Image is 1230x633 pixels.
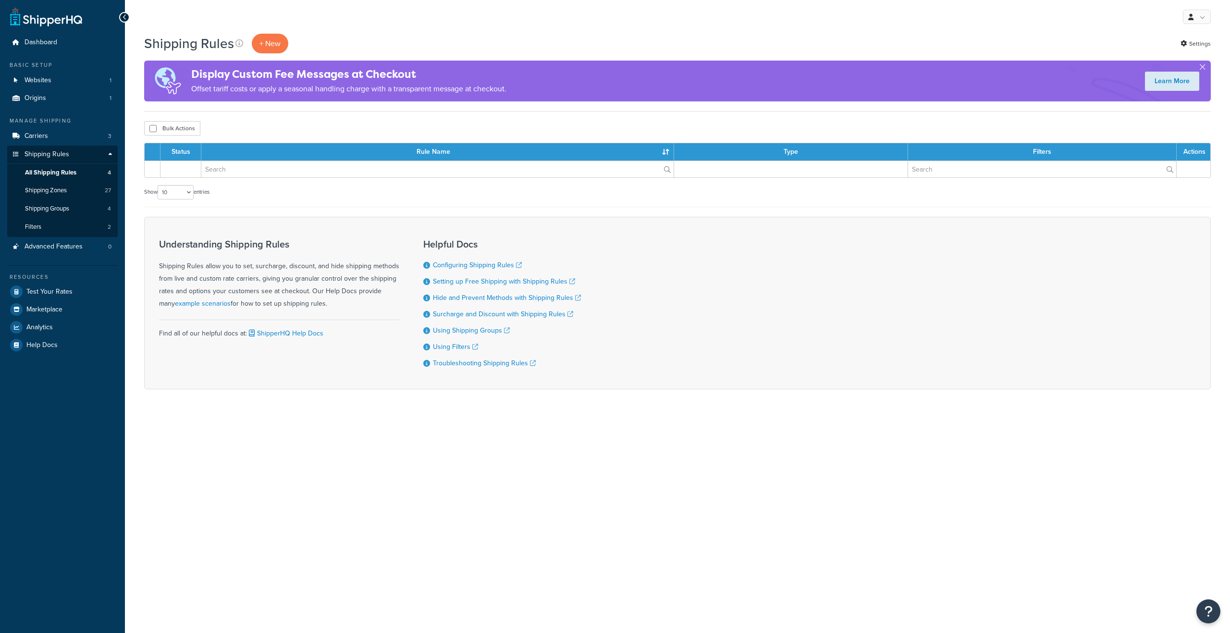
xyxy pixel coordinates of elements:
a: ShipperHQ Help Docs [247,328,323,338]
button: Open Resource Center [1196,599,1220,623]
span: Help Docs [26,341,58,349]
select: Showentries [158,185,194,199]
th: Status [160,143,201,161]
li: Carriers [7,127,118,145]
span: Shipping Groups [25,205,69,213]
div: Find all of our helpful docs at: [159,320,399,340]
img: duties-banner-06bc72dcb5fe05cb3f9472aba00be2ae8eb53ab6f0d8bb03d382ba314ac3c341.png [144,61,191,101]
th: Rule Name [201,143,674,161]
span: Analytics [26,323,53,332]
a: Websites 1 [7,72,118,89]
div: Manage Shipping [7,117,118,125]
a: Troubleshooting Shipping Rules [433,358,536,368]
h4: Display Custom Fee Messages at Checkout [191,66,506,82]
span: Carriers [25,132,48,140]
a: Origins 1 [7,89,118,107]
span: 1 [110,76,111,85]
a: Test Your Rates [7,283,118,300]
input: Search [201,161,674,177]
span: Marketplace [26,306,62,314]
span: Shipping Rules [25,150,69,159]
a: example scenarios [175,298,231,309]
a: Surcharge and Discount with Shipping Rules [433,309,573,319]
div: Shipping Rules allow you to set, surcharge, discount, and hide shipping methods from live and cus... [159,239,399,310]
span: 3 [108,132,111,140]
a: Using Filters [433,342,478,352]
li: Origins [7,89,118,107]
th: Filters [908,143,1177,161]
p: + New [252,34,288,53]
label: Show entries [144,185,209,199]
a: Shipping Zones 27 [7,182,118,199]
span: Shipping Zones [25,186,67,195]
span: 4 [108,205,111,213]
span: 4 [108,169,111,177]
div: Resources [7,273,118,281]
span: Dashboard [25,38,57,47]
a: Analytics [7,319,118,336]
a: Carriers 3 [7,127,118,145]
a: Learn More [1145,72,1199,91]
li: Websites [7,72,118,89]
a: Dashboard [7,34,118,51]
li: Advanced Features [7,238,118,256]
span: 1 [110,94,111,102]
th: Actions [1177,143,1210,161]
li: Filters [7,218,118,236]
li: Shipping Rules [7,146,118,237]
a: Help Docs [7,336,118,354]
a: Configuring Shipping Rules [433,260,522,270]
p: Offset tariff costs or apply a seasonal handling charge with a transparent message at checkout. [191,82,506,96]
a: Shipping Rules [7,146,118,163]
li: Shipping Zones [7,182,118,199]
a: Setting up Free Shipping with Shipping Rules [433,276,575,286]
input: Search [908,161,1176,177]
li: All Shipping Rules [7,164,118,182]
a: Hide and Prevent Methods with Shipping Rules [433,293,581,303]
div: Basic Setup [7,61,118,69]
th: Type [674,143,908,161]
span: Test Your Rates [26,288,73,296]
span: 2 [108,223,111,231]
button: Bulk Actions [144,121,200,136]
span: 27 [105,186,111,195]
span: Websites [25,76,51,85]
li: Shipping Groups [7,200,118,218]
a: Advanced Features 0 [7,238,118,256]
a: Settings [1181,37,1211,50]
a: Using Shipping Groups [433,325,510,335]
span: 0 [108,243,111,251]
span: Advanced Features [25,243,83,251]
a: Shipping Groups 4 [7,200,118,218]
span: Filters [25,223,41,231]
a: Filters 2 [7,218,118,236]
h1: Shipping Rules [144,34,234,53]
span: Origins [25,94,46,102]
h3: Understanding Shipping Rules [159,239,399,249]
a: ShipperHQ Home [10,7,82,26]
h3: Helpful Docs [423,239,581,249]
a: Marketplace [7,301,118,318]
span: All Shipping Rules [25,169,76,177]
a: All Shipping Rules 4 [7,164,118,182]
